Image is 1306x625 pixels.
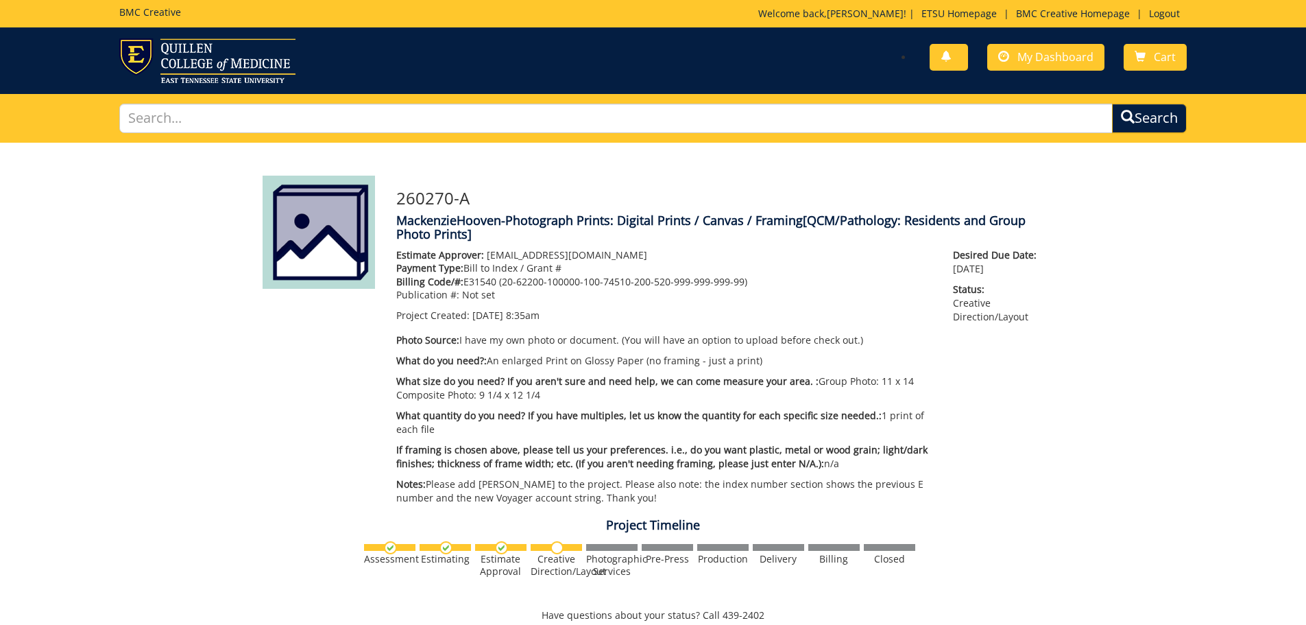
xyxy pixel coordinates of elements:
[396,375,933,402] p: Group Photo: 11 x 14 Composite Photo: 9 1/4 x 12 1/4
[396,275,463,288] span: Billing Code/#:
[753,553,804,565] div: Delivery
[252,609,1054,622] p: Have questions about your status? Call 439-2402
[1154,49,1176,64] span: Cart
[472,309,540,322] span: [DATE] 8:35am
[953,283,1043,324] p: Creative Direction/Layout
[396,443,928,470] span: If framing is chosen above, please tell us your preferences. i.e., do you want plastic, metal or ...
[364,553,415,565] div: Assessment
[953,248,1043,276] p: [DATE]
[396,354,487,367] span: What do you need?:
[642,553,693,565] div: Pre-Press
[475,553,527,578] div: Estimate Approval
[1112,104,1187,133] button: Search
[396,275,933,289] p: E31540 (20-62200-100000-100-74510-200-520-999-999-999-99)
[396,212,1026,242] span: [QCM/Pathology: Residents and Group Photo Prints]
[987,44,1104,71] a: My Dashboard
[396,248,933,262] p: [EMAIL_ADDRESS][DOMAIN_NAME]
[531,553,582,578] div: Creative Direction/Layout
[495,541,508,554] img: checkmark
[396,375,819,388] span: What size do you need? If you aren't sure and need help, we can come measure your area. :
[758,7,1187,21] p: Welcome back, ! | | |
[396,354,933,368] p: An enlarged Print on Glossy Paper (no framing - just a print)
[697,553,749,565] div: Production
[1009,7,1137,20] a: BMC Creative Homepage
[396,409,933,436] p: 1 print of each file
[1124,44,1187,71] a: Cart
[396,443,933,471] p: n/a
[396,261,933,275] p: Bill to Index / Grant #
[953,248,1043,262] span: Desired Due Date:
[396,248,484,261] span: Estimate Approver:
[396,477,426,491] span: Notes:
[1017,49,1093,64] span: My Dashboard
[396,333,933,347] p: I have my own photo or document. (You will have an option to upload before check out.)
[396,288,459,301] span: Publication #:
[586,553,638,578] div: Photographic Services
[396,189,1044,207] h3: 260270-A
[384,541,397,554] img: checkmark
[119,104,1113,133] input: Search...
[263,176,375,289] img: Product featured image
[396,214,1044,241] h4: MackenzieHooven-Photograph Prints: Digital Prints / Canvas / Framing
[864,553,915,565] div: Closed
[808,553,860,565] div: Billing
[827,7,904,20] a: [PERSON_NAME]
[119,38,295,83] img: ETSU logo
[953,283,1043,296] span: Status:
[396,261,463,274] span: Payment Type:
[420,553,471,565] div: Estimating
[462,288,495,301] span: Not set
[439,541,452,554] img: checkmark
[396,477,933,505] p: Please add [PERSON_NAME] to the project. Please also note: the index number section shows the pre...
[396,309,470,322] span: Project Created:
[1142,7,1187,20] a: Logout
[252,519,1054,532] h4: Project Timeline
[119,7,181,17] h5: BMC Creative
[915,7,1004,20] a: ETSU Homepage
[551,541,564,554] img: no
[396,333,459,346] span: Photo Source:
[396,409,882,422] span: What quantity do you need? If you have multiples, let us know the quantity for each specific size...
